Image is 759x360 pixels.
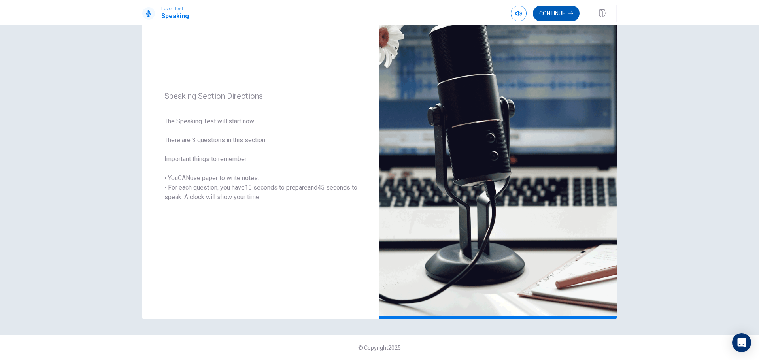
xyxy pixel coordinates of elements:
[245,184,308,191] u: 15 seconds to prepare
[533,6,580,21] button: Continue
[164,91,357,101] span: Speaking Section Directions
[161,11,189,21] h1: Speaking
[178,174,190,182] u: CAN
[161,6,189,11] span: Level Test
[358,345,401,351] span: © Copyright 2025
[732,333,751,352] div: Open Intercom Messenger
[164,117,357,202] span: The Speaking Test will start now. There are 3 questions in this section. Important things to reme...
